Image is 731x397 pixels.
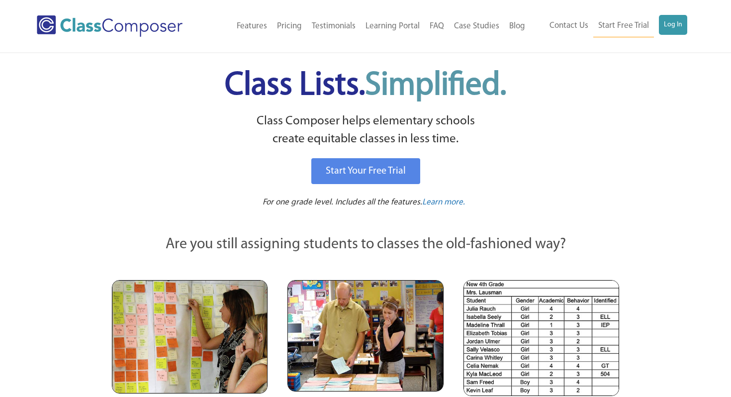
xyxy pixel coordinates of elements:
[326,166,406,176] span: Start Your Free Trial
[311,158,420,184] a: Start Your Free Trial
[422,198,465,206] span: Learn more.
[307,15,361,37] a: Testimonials
[545,15,593,37] a: Contact Us
[232,15,272,37] a: Features
[110,112,621,149] p: Class Composer helps elementary schools create equitable classes in less time.
[225,70,506,102] span: Class Lists.
[37,15,183,37] img: Class Composer
[365,70,506,102] span: Simplified.
[659,15,687,35] a: Log In
[422,197,465,209] a: Learn more.
[361,15,425,37] a: Learning Portal
[208,15,530,37] nav: Header Menu
[112,280,268,394] img: Teachers Looking at Sticky Notes
[263,198,422,206] span: For one grade level. Includes all the features.
[504,15,530,37] a: Blog
[112,234,619,256] p: Are you still assigning students to classes the old-fashioned way?
[449,15,504,37] a: Case Studies
[593,15,654,37] a: Start Free Trial
[530,15,687,37] nav: Header Menu
[272,15,307,37] a: Pricing
[287,280,443,391] img: Blue and Pink Paper Cards
[463,280,619,396] img: Spreadsheets
[425,15,449,37] a: FAQ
